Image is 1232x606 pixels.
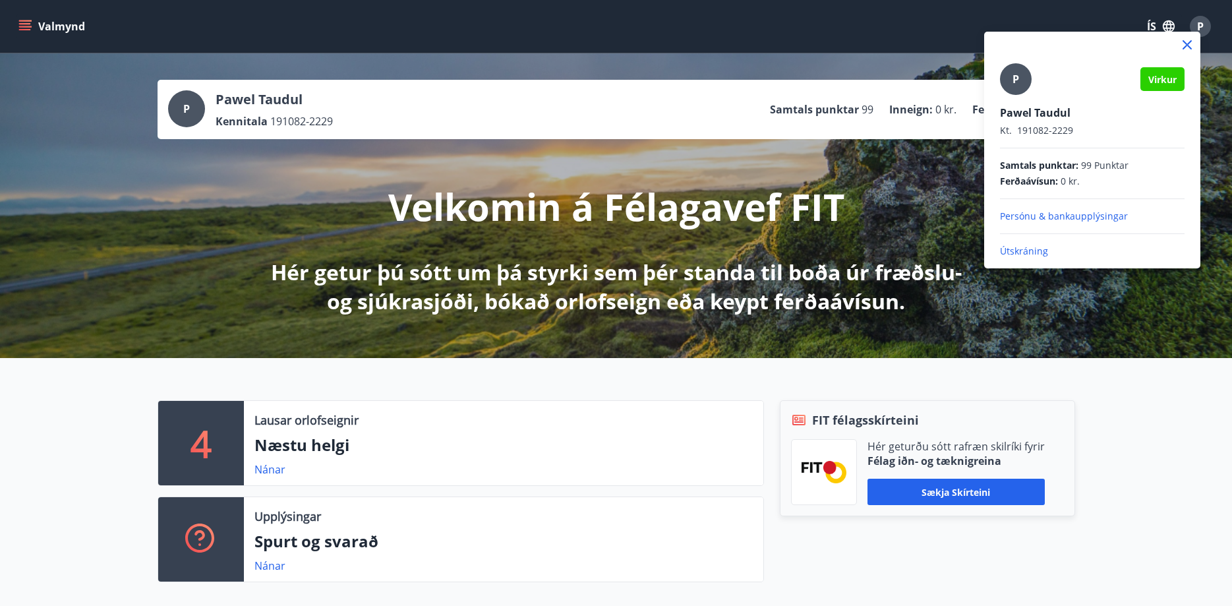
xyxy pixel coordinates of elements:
[1000,245,1185,258] p: Útskráning
[1148,73,1177,86] span: Virkur
[1061,175,1080,188] span: 0 kr.
[1012,72,1019,86] span: P
[1000,159,1078,172] span: Samtals punktar :
[1000,175,1058,188] span: Ferðaávísun :
[1000,124,1012,136] span: Kt.
[1000,106,1185,120] p: Pawel Taudul
[1000,210,1185,223] p: Persónu & bankaupplýsingar
[1081,159,1129,172] span: 99 Punktar
[1000,124,1185,137] p: 191082-2229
